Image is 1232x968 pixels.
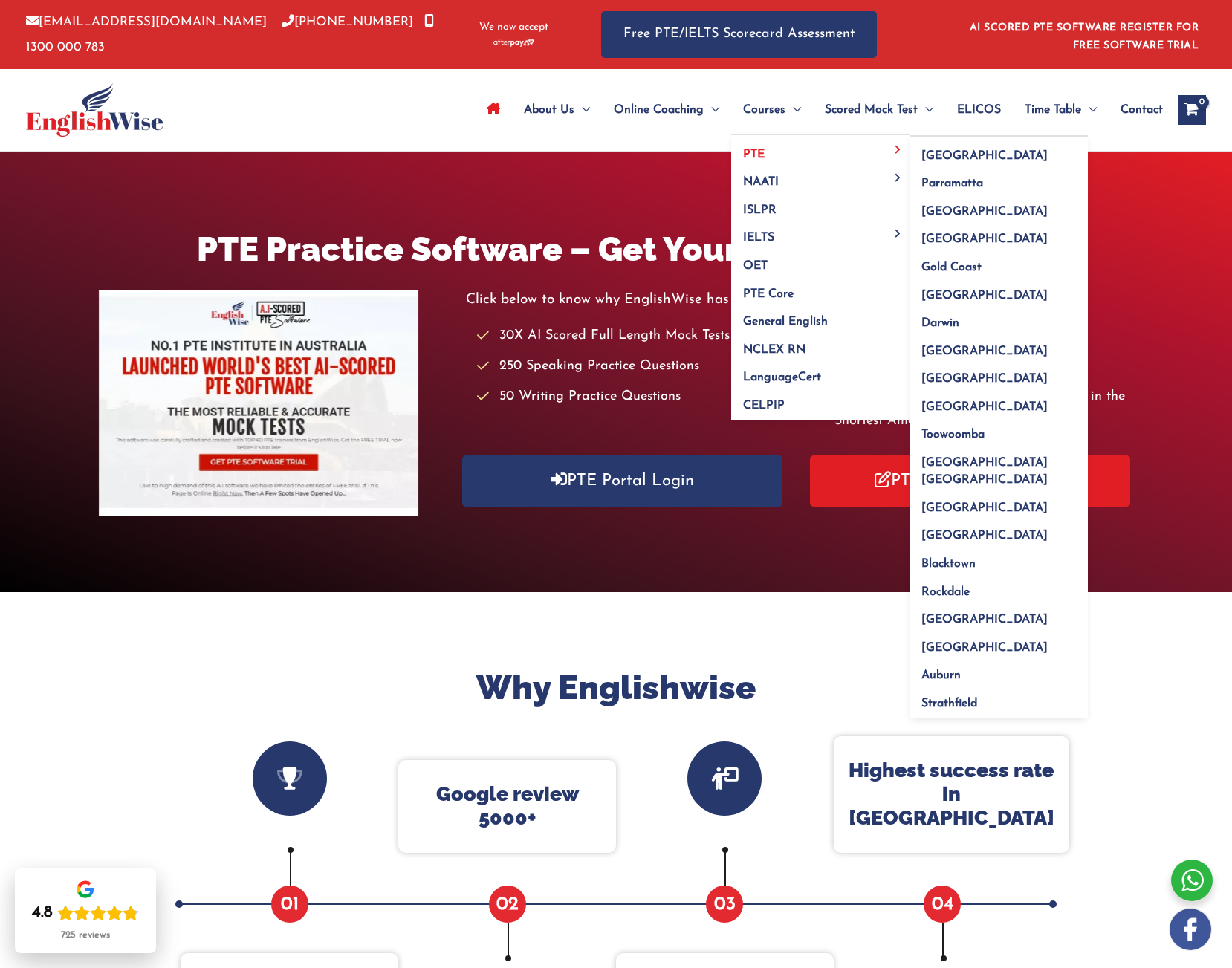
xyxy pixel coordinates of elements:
[731,163,910,192] a: NAATIMenu Toggle
[614,84,704,136] span: Online Coaching
[910,517,1088,545] a: [GEOGRAPHIC_DATA]
[910,489,1088,517] a: [GEOGRAPHIC_DATA]
[921,150,1048,162] span: [GEOGRAPHIC_DATA]
[918,84,933,136] span: Menu Toggle
[924,886,961,923] span: 04
[271,886,308,923] span: 01
[921,558,976,570] span: Blacktown
[910,192,1088,221] a: [GEOGRAPHIC_DATA]
[706,886,743,923] span: 03
[921,317,959,329] span: Darwin
[910,444,1088,490] a: [GEOGRAPHIC_DATA] [GEOGRAPHIC_DATA]
[61,929,110,941] div: 725 reviews
[601,11,877,58] a: Free PTE/IELTS Scorecard Assessment
[743,84,785,136] span: Courses
[1109,84,1163,136] a: Contact
[731,247,910,276] a: OET
[743,232,774,244] span: IELTS
[785,84,801,136] span: Menu Toggle
[26,16,434,53] a: 1300 000 783
[743,288,794,300] span: PTE Core
[743,260,768,272] span: OET
[910,221,1088,249] a: [GEOGRAPHIC_DATA]
[910,360,1088,389] a: [GEOGRAPHIC_DATA]
[512,84,602,136] a: About UsMenu Toggle
[921,345,1048,357] span: [GEOGRAPHIC_DATA]
[32,903,139,923] div: Rating: 4.8 out of 5
[910,305,1088,333] a: Darwin
[921,373,1048,385] span: [GEOGRAPHIC_DATA]
[493,39,534,47] img: Afterpay-Logo
[1025,84,1081,136] span: Time Table
[910,684,1088,718] a: Strathfield
[731,359,910,387] a: LanguageCert
[957,84,1001,136] span: ELICOS
[413,782,601,831] p: Google review 5000+
[743,371,821,383] span: LanguageCert
[921,669,961,681] span: Auburn
[970,22,1199,51] a: AI SCORED PTE SOFTWARE REGISTER FOR FREE SOFTWARE TRIAL
[921,262,982,273] span: Gold Coast
[479,20,548,35] span: We now accept
[921,401,1048,413] span: [GEOGRAPHIC_DATA]
[99,290,418,516] img: pte-institute-main
[910,388,1088,416] a: [GEOGRAPHIC_DATA]
[26,16,267,28] a: [EMAIL_ADDRESS][DOMAIN_NAME]
[489,886,526,923] span: 02
[910,601,1088,629] a: [GEOGRAPHIC_DATA]
[731,303,910,331] a: General English
[921,178,983,189] span: Parramatta
[731,219,910,247] a: IELTSMenu Toggle
[731,275,910,303] a: PTE Core
[743,344,805,356] span: NCLEX RN
[462,455,782,507] a: PTE Portal Login
[743,149,765,160] span: PTE
[466,288,1133,312] p: Click below to know why EnglishWise has worlds best AI scored PTE software
[477,324,798,348] li: 30X AI Scored Full Length Mock Tests
[743,176,779,188] span: NAATI
[910,416,1088,444] a: Toowoomba
[477,354,798,379] li: 250 Speaking Practice Questions
[910,165,1088,193] a: Parramatta
[475,84,1163,136] nav: Site Navigation: Main Menu
[574,84,590,136] span: Menu Toggle
[910,628,1088,657] a: [GEOGRAPHIC_DATA]
[170,666,1062,710] h2: Why Englishwise
[477,385,798,409] li: 50 Writing Practice Questions
[921,206,1048,218] span: [GEOGRAPHIC_DATA]
[921,457,1048,486] span: [GEOGRAPHIC_DATA] [GEOGRAPHIC_DATA]
[731,191,910,219] a: ISLPR
[825,84,918,136] span: Scored Mock Test
[910,573,1088,601] a: Rockdale
[731,386,910,420] a: CELPIP
[731,331,910,359] a: NCLEX RN
[921,429,985,441] span: Toowoomba
[731,84,813,136] a: CoursesMenu Toggle
[889,229,907,237] span: Menu Toggle
[1178,95,1206,125] a: View Shopping Cart, empty
[910,137,1088,165] a: [GEOGRAPHIC_DATA]
[849,759,1054,831] p: Highest success rate in [GEOGRAPHIC_DATA]
[945,84,1013,136] a: ELICOS
[282,16,413,28] a: [PHONE_NUMBER]
[921,642,1048,654] span: [GEOGRAPHIC_DATA]
[910,249,1088,277] a: Gold Coast
[743,316,828,328] span: General English
[921,530,1048,542] span: [GEOGRAPHIC_DATA]
[921,290,1048,302] span: [GEOGRAPHIC_DATA]
[1121,84,1163,136] span: Contact
[910,657,1088,685] a: Auburn
[921,586,970,598] span: Rockdale
[921,698,977,709] span: Strathfield
[910,545,1088,574] a: Blacktown
[524,84,574,136] span: About Us
[32,903,53,923] div: 4.8
[743,400,785,412] span: CELPIP
[99,226,1134,273] h1: PTE Practice Software – Get Your PTE Score With AI
[731,135,910,163] a: PTEMenu Toggle
[889,146,907,154] span: Menu Toggle
[1081,84,1097,136] span: Menu Toggle
[961,10,1206,59] aside: Header Widget 1
[889,173,907,181] span: Menu Toggle
[921,614,1048,626] span: [GEOGRAPHIC_DATA]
